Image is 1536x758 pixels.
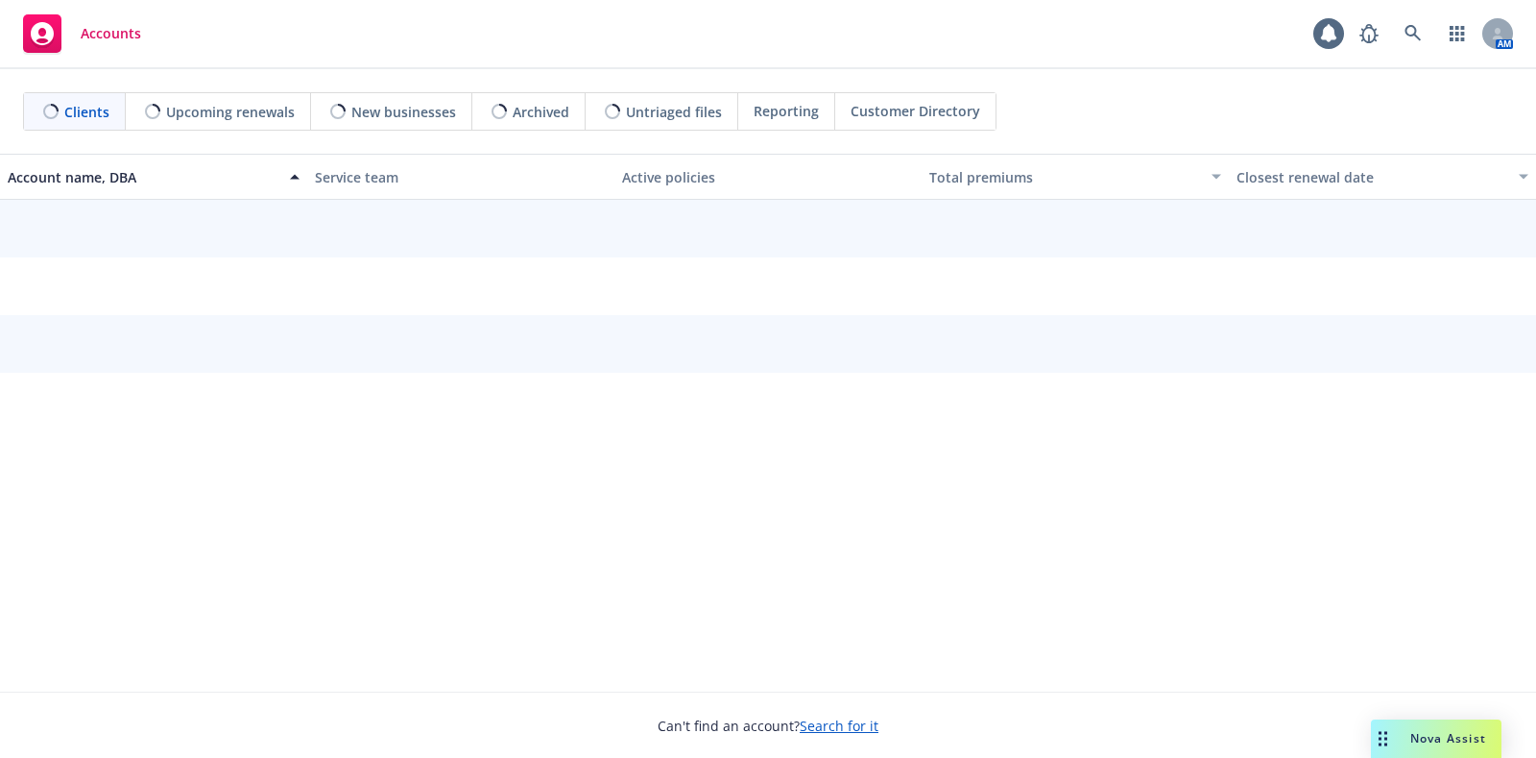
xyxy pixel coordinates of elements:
[622,167,914,187] div: Active policies
[1229,154,1536,200] button: Closest renewal date
[614,154,922,200] button: Active policies
[1394,14,1432,53] a: Search
[1371,720,1501,758] button: Nova Assist
[1438,14,1476,53] a: Switch app
[15,7,149,61] a: Accounts
[800,717,878,735] a: Search for it
[64,102,109,122] span: Clients
[315,167,607,187] div: Service team
[351,102,456,122] span: New businesses
[626,102,722,122] span: Untriaged files
[166,102,295,122] span: Upcoming renewals
[1371,720,1395,758] div: Drag to move
[1350,14,1388,53] a: Report a Bug
[81,26,141,41] span: Accounts
[754,101,819,121] span: Reporting
[851,101,980,121] span: Customer Directory
[513,102,569,122] span: Archived
[1236,167,1507,187] div: Closest renewal date
[929,167,1200,187] div: Total premiums
[8,167,278,187] div: Account name, DBA
[1410,730,1486,746] span: Nova Assist
[658,716,878,736] span: Can't find an account?
[922,154,1229,200] button: Total premiums
[307,154,614,200] button: Service team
